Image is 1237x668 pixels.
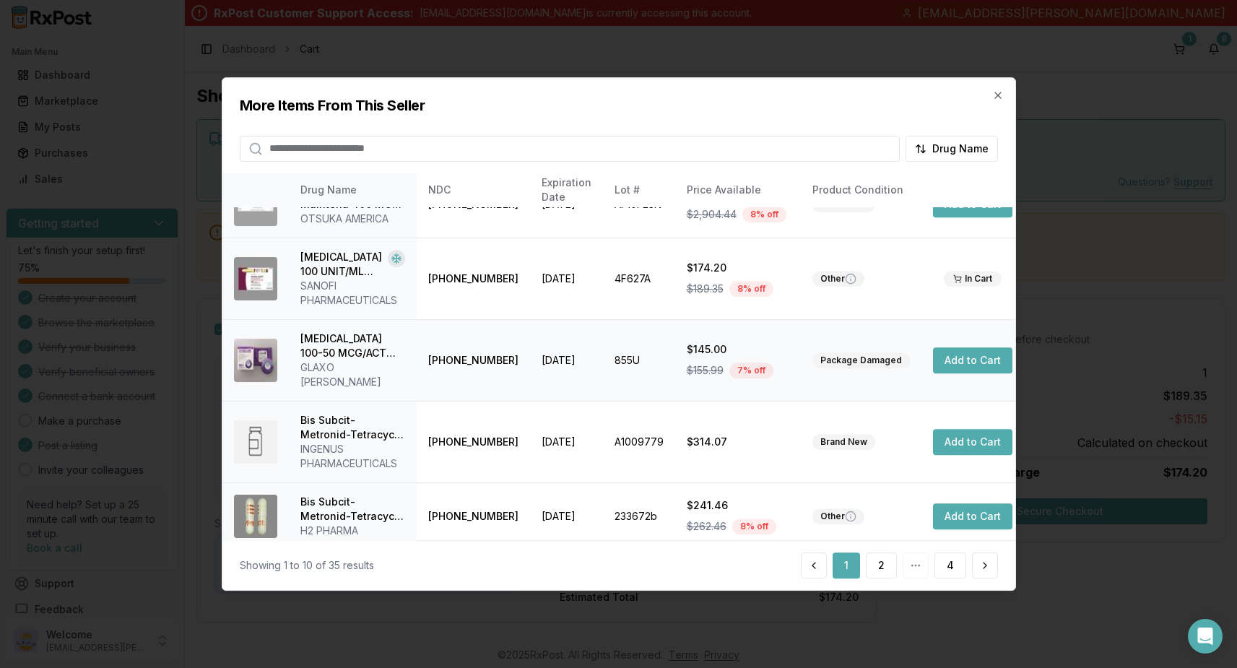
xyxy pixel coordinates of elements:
div: H2 PHARMA [300,524,405,538]
img: Bis Subcit-Metronid-Tetracyc 140-125-125 MG CAPS [234,420,277,464]
span: $262.46 [687,519,726,534]
div: 8 % off [729,281,773,297]
div: Other [812,271,864,287]
div: [MEDICAL_DATA] 100-50 MCG/ACT AEPB [300,331,405,360]
div: INGENUS PHARMACEUTICALS [300,442,405,471]
td: [PHONE_NUMBER] [417,320,530,402]
div: SANOFI PHARMACEUTICALS [300,279,405,308]
button: Drug Name [906,136,998,162]
td: 855U [603,320,675,402]
div: Package Damaged [812,352,910,368]
td: [DATE] [530,320,603,402]
div: $145.00 [687,342,789,357]
span: $155.99 [687,363,724,378]
td: [PHONE_NUMBER] [417,483,530,550]
td: 4F627A [603,238,675,320]
button: 1 [833,552,860,578]
div: $241.46 [687,498,789,513]
img: Admelog SoloStar 100 UNIT/ML SOPN [234,257,277,300]
div: $174.20 [687,261,789,275]
div: 7 % off [729,363,773,378]
span: Drug Name [932,142,989,156]
div: OTSUKA AMERICA [300,212,405,226]
div: $314.07 [687,435,789,449]
button: 4 [934,552,966,578]
div: Brand New [812,434,875,450]
h2: More Items From This Seller [240,95,998,116]
div: GLAXO [PERSON_NAME] [300,360,405,389]
td: [DATE] [530,238,603,320]
button: Add to Cart [933,429,1012,455]
div: Bis Subcit-Metronid-Tetracyc [PHONE_NUMBER] MG CAPS [300,413,405,442]
th: Lot # [603,173,675,208]
td: 233672b [603,483,675,550]
div: Showing 1 to 10 of 35 results [240,558,374,573]
div: [MEDICAL_DATA] 100 UNIT/ML SOPN [300,250,382,279]
th: Drug Name [289,173,417,208]
div: 8 % off [732,519,776,534]
td: [DATE] [530,483,603,550]
td: A1009779 [603,402,675,483]
td: [PHONE_NUMBER] [417,402,530,483]
th: Price Available [675,173,801,208]
th: NDC [417,173,530,208]
img: Advair Diskus 100-50 MCG/ACT AEPB [234,339,277,382]
div: 8 % off [742,207,786,222]
th: Expiration Date [530,173,603,208]
th: Product Condition [801,173,921,208]
img: Bis Subcit-Metronid-Tetracyc 140-125-125 MG CAPS [234,495,277,538]
div: In Cart [944,271,1002,287]
td: [PHONE_NUMBER] [417,238,530,320]
div: Other [812,508,864,524]
span: $2,904.44 [687,207,737,222]
span: $189.35 [687,282,724,296]
button: Add to Cart [933,503,1012,529]
div: Bis Subcit-Metronid-Tetracyc [PHONE_NUMBER] MG CAPS [300,495,405,524]
button: Add to Cart [933,347,1012,373]
td: [DATE] [530,402,603,483]
button: 2 [866,552,897,578]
